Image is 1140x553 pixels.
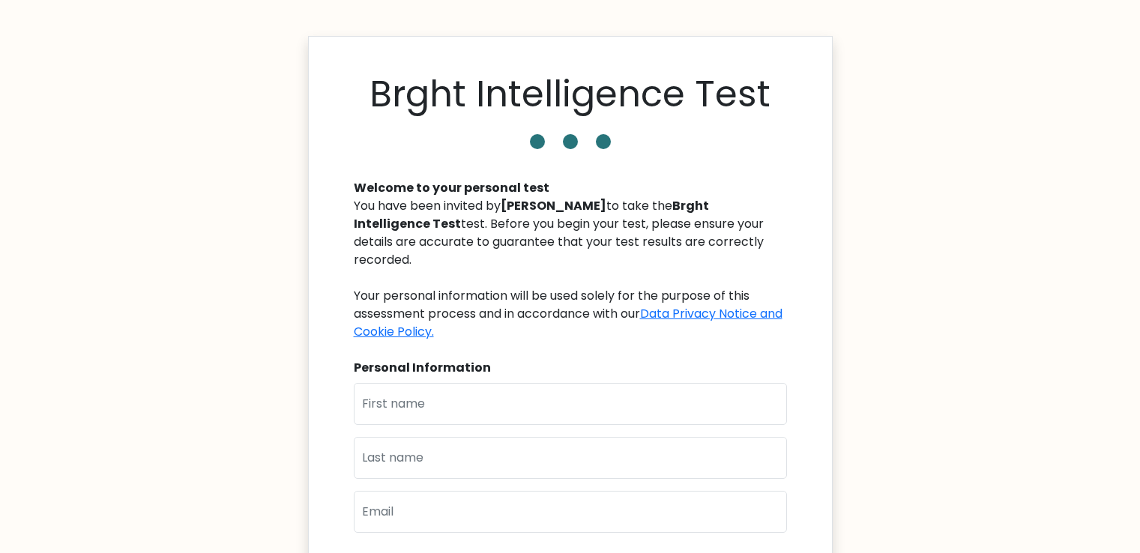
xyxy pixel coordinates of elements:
div: You have been invited by to take the test. Before you begin your test, please ensure your details... [354,197,787,341]
b: [PERSON_NAME] [501,197,606,214]
div: Welcome to your personal test [354,179,787,197]
input: Email [354,491,787,533]
a: Data Privacy Notice and Cookie Policy. [354,305,782,340]
div: Personal Information [354,359,787,377]
input: Last name [354,437,787,479]
b: Brght Intelligence Test [354,197,709,232]
h1: Brght Intelligence Test [370,73,770,116]
input: First name [354,383,787,425]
